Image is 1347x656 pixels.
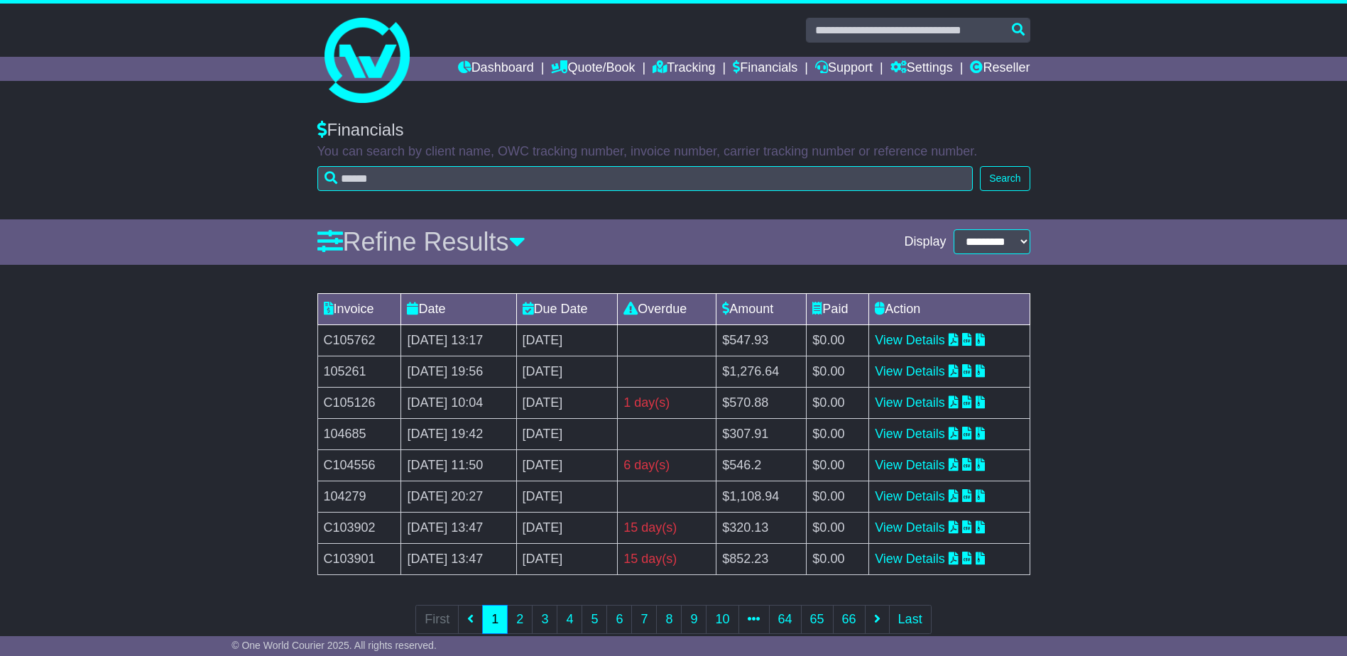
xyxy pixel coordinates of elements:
td: [DATE] [516,418,618,449]
td: Action [869,293,1030,324]
a: View Details [875,552,945,566]
td: C103901 [317,543,401,574]
td: [DATE] 20:27 [401,481,516,512]
a: Tracking [653,57,715,81]
a: Support [815,57,873,81]
span: Display [904,234,946,250]
a: Financials [733,57,797,81]
td: C105762 [317,324,401,356]
div: 1 day(s) [623,393,710,412]
td: $320.13 [716,512,807,543]
td: $1,276.64 [716,356,807,387]
a: View Details [875,458,945,472]
a: 66 [833,605,866,634]
a: 65 [801,605,834,634]
td: [DATE] [516,324,618,356]
td: 104279 [317,481,401,512]
td: C104556 [317,449,401,481]
td: $0.00 [807,449,869,481]
a: View Details [875,395,945,410]
div: 15 day(s) [623,518,710,537]
span: © One World Courier 2025. All rights reserved. [231,640,437,651]
a: 8 [656,605,682,634]
a: 9 [681,605,707,634]
td: [DATE] 13:47 [401,512,516,543]
a: 7 [631,605,657,634]
td: Invoice [317,293,401,324]
td: [DATE] [516,481,618,512]
td: [DATE] 19:56 [401,356,516,387]
div: Financials [317,120,1030,141]
td: $0.00 [807,512,869,543]
td: [DATE] [516,449,618,481]
a: 5 [582,605,607,634]
a: 64 [769,605,802,634]
a: Quote/Book [551,57,635,81]
td: $570.88 [716,387,807,418]
a: View Details [875,333,945,347]
td: 105261 [317,356,401,387]
a: 3 [532,605,557,634]
td: Due Date [516,293,618,324]
a: 4 [557,605,582,634]
a: View Details [875,364,945,378]
a: View Details [875,427,945,441]
a: Settings [890,57,953,81]
div: 15 day(s) [623,550,710,569]
td: Overdue [618,293,716,324]
a: Dashboard [458,57,534,81]
td: $307.91 [716,418,807,449]
td: $0.00 [807,418,869,449]
td: $547.93 [716,324,807,356]
td: C103902 [317,512,401,543]
td: $0.00 [807,481,869,512]
td: [DATE] 13:47 [401,543,516,574]
td: $1,108.94 [716,481,807,512]
td: $0.00 [807,356,869,387]
td: $0.00 [807,324,869,356]
a: View Details [875,489,945,503]
td: [DATE] [516,543,618,574]
td: [DATE] 19:42 [401,418,516,449]
div: 6 day(s) [623,456,710,475]
td: [DATE] 13:17 [401,324,516,356]
a: 2 [507,605,533,634]
td: 104685 [317,418,401,449]
td: $546.2 [716,449,807,481]
td: C105126 [317,387,401,418]
td: $0.00 [807,543,869,574]
td: Date [401,293,516,324]
a: 6 [606,605,632,634]
td: [DATE] 11:50 [401,449,516,481]
a: 1 [482,605,508,634]
button: Search [980,166,1030,191]
a: Last [889,605,932,634]
td: Amount [716,293,807,324]
td: [DATE] 10:04 [401,387,516,418]
td: [DATE] [516,387,618,418]
td: $852.23 [716,543,807,574]
a: 10 [706,605,738,634]
td: $0.00 [807,387,869,418]
td: Paid [807,293,869,324]
a: View Details [875,520,945,535]
p: You can search by client name, OWC tracking number, invoice number, carrier tracking number or re... [317,144,1030,160]
td: [DATE] [516,512,618,543]
td: [DATE] [516,356,618,387]
a: Refine Results [317,227,525,256]
a: Reseller [970,57,1030,81]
